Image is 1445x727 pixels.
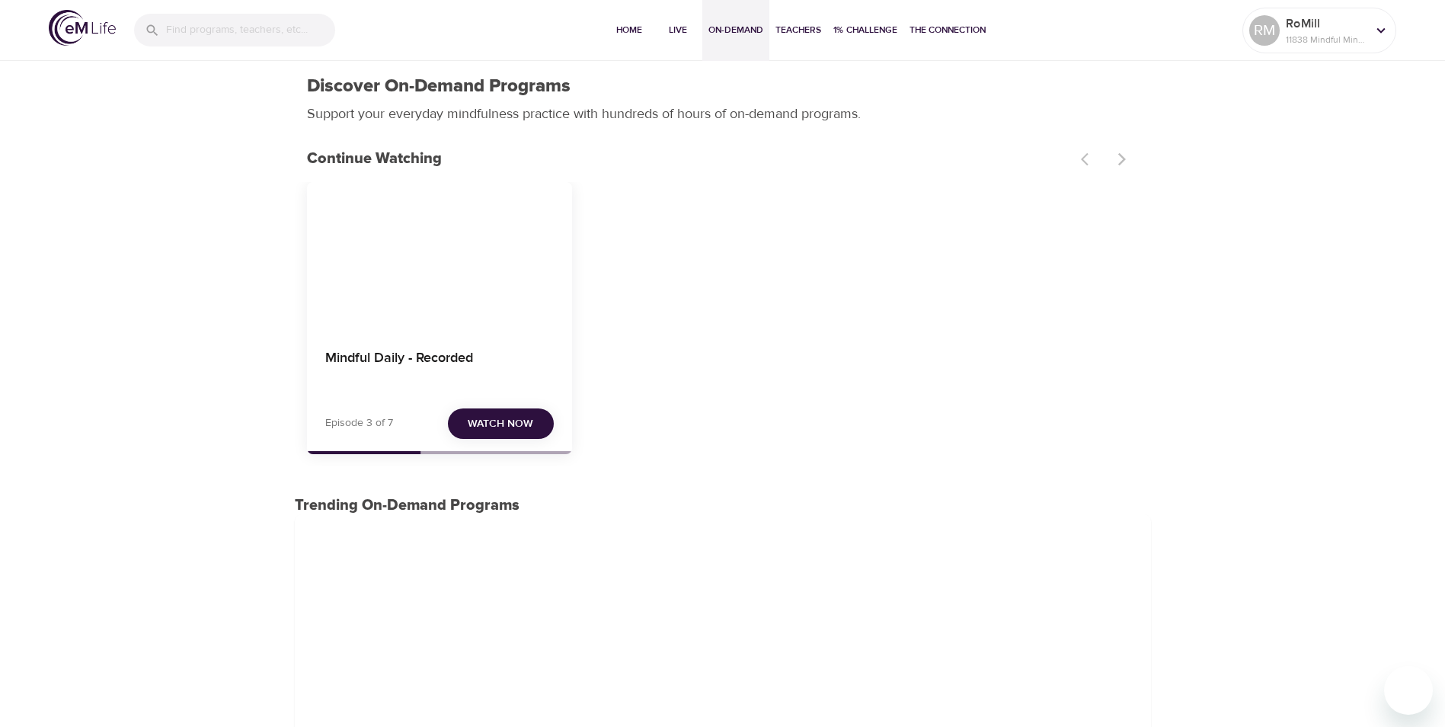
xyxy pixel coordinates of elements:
[833,22,897,38] span: 1% Challenge
[611,22,647,38] span: Home
[325,415,393,431] p: Episode 3 of 7
[49,10,116,46] img: logo
[307,75,571,98] h1: Discover On-Demand Programs
[325,350,554,386] h4: Mindful Daily - Recorded
[1384,666,1433,715] iframe: Button to launch messaging window
[166,14,335,46] input: Find programs, teachers, etc...
[307,182,572,331] button: Mindful Daily - Recorded
[775,22,821,38] span: Teachers
[295,497,1151,514] h3: Trending On-Demand Programs
[307,150,1072,168] h3: Continue Watching
[1249,15,1280,46] div: RM
[448,408,554,440] button: Watch Now
[660,22,696,38] span: Live
[910,22,986,38] span: The Connection
[307,104,878,124] p: Support your everyday mindfulness practice with hundreds of hours of on-demand programs.
[1286,14,1367,33] p: RoMill
[468,415,533,434] span: Watch Now
[708,22,763,38] span: On-Demand
[1286,33,1367,46] p: 11838 Mindful Minutes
